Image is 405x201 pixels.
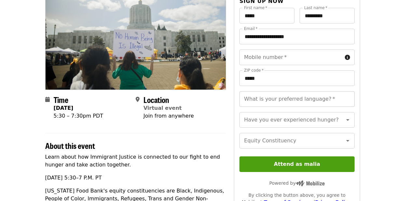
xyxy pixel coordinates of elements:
[296,180,325,186] img: Powered by Mobilize
[239,8,294,23] input: First name
[239,91,354,107] input: What is your preferred language?
[45,153,226,169] p: Learn about how Immigrant Justice is connected to our fight to end hunger and take action together.
[269,180,325,186] span: Powered by
[244,68,263,72] label: ZIP code
[345,54,350,61] i: circle-info icon
[304,6,327,10] label: Last name
[45,96,50,103] i: calendar icon
[143,113,194,119] span: Join from anywhere
[45,174,226,182] p: [DATE] 5:30–7 P.M. PT
[343,115,352,124] button: Open
[136,96,140,103] i: map-marker-alt icon
[244,27,258,31] label: Email
[239,156,354,172] button: Attend as malia
[143,105,182,111] a: Virtual event
[239,70,354,86] input: ZIP code
[143,94,169,105] span: Location
[343,136,352,145] button: Open
[300,8,355,23] input: Last name
[239,50,342,65] input: Mobile number
[45,140,95,151] span: About this event
[54,105,74,111] strong: [DATE]
[54,112,103,120] div: 5:30 – 7:30pm PDT
[239,29,354,44] input: Email
[54,94,68,105] span: Time
[244,6,267,10] label: First name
